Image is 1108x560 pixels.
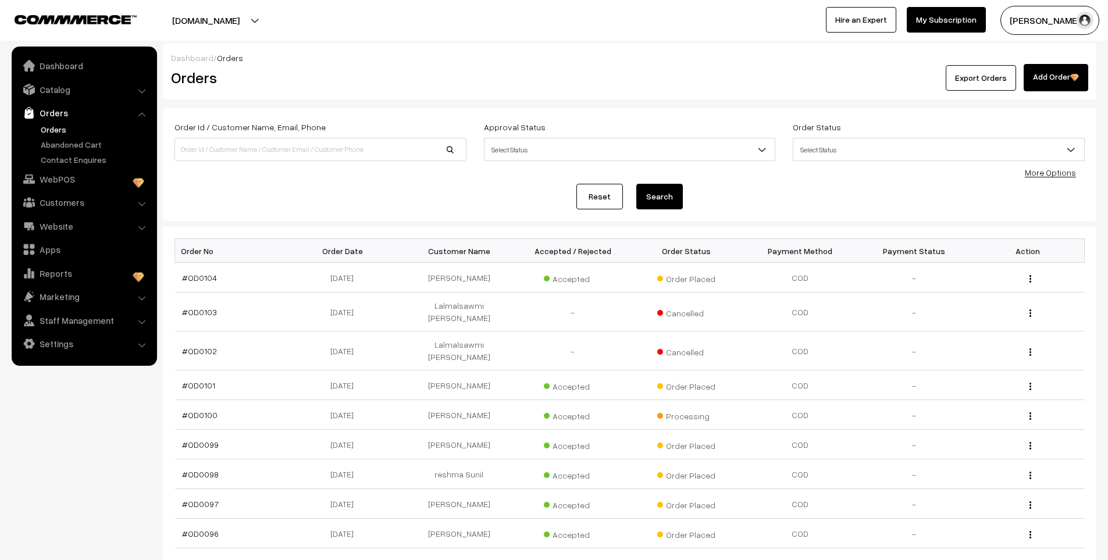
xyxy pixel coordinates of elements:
span: Accepted [544,526,602,541]
th: Action [971,239,1085,263]
td: COD [743,519,857,548]
a: Orders [38,123,153,135]
span: Accepted [544,466,602,481]
td: - [516,293,630,331]
h2: Orders [171,69,465,87]
td: - [857,489,971,519]
a: #OD0104 [182,273,217,283]
img: Menu [1029,275,1031,283]
td: - [857,430,971,459]
a: Abandoned Cart [38,138,153,151]
img: Menu [1029,442,1031,450]
span: Accepted [544,270,602,285]
span: Cancelled [657,343,715,358]
span: Select Status [484,138,776,161]
a: WebPOS [15,169,153,190]
a: Dashboard [15,55,153,76]
label: Approval Status [484,121,546,133]
button: Search [636,184,683,209]
td: COD [743,370,857,400]
button: Export Orders [946,65,1016,91]
div: / [171,52,1088,64]
a: #OD0096 [182,529,219,538]
td: - [857,293,971,331]
span: Cancelled [657,304,715,319]
td: COD [743,459,857,489]
span: Accepted [544,407,602,422]
span: Accepted [544,437,602,452]
td: COD [743,400,857,430]
a: #OD0103 [182,307,217,317]
span: Order Placed [657,377,715,393]
span: Order Placed [657,496,715,511]
label: Order Status [793,121,841,133]
th: Order No [175,239,289,263]
input: Order Id / Customer Name / Customer Email / Customer Phone [174,138,466,161]
img: Menu [1029,348,1031,356]
a: Website [15,216,153,237]
img: Menu [1029,472,1031,479]
td: Lalmalsawmi [PERSON_NAME] [402,331,516,370]
td: - [857,459,971,489]
button: [PERSON_NAME] [1000,6,1099,35]
span: Accepted [544,377,602,393]
a: My Subscription [907,7,986,33]
td: [DATE] [288,263,402,293]
img: Menu [1029,309,1031,317]
a: Contact Enquires [38,154,153,166]
td: [PERSON_NAME] [402,400,516,430]
span: Order Placed [657,526,715,541]
td: COD [743,331,857,370]
td: - [857,400,971,430]
span: Select Status [484,140,775,160]
img: Menu [1029,412,1031,420]
img: Menu [1029,531,1031,538]
a: Add Order [1024,64,1088,91]
td: [DATE] [288,430,402,459]
td: Lalmalsawmi [PERSON_NAME] [402,293,516,331]
td: [DATE] [288,370,402,400]
span: Order Placed [657,466,715,481]
td: reshma Sunil [402,459,516,489]
button: [DOMAIN_NAME] [131,6,280,35]
img: Menu [1029,501,1031,509]
td: [DATE] [288,459,402,489]
a: #OD0097 [182,499,219,509]
span: Orders [217,53,243,63]
img: Menu [1029,383,1031,390]
th: Payment Status [857,239,971,263]
span: Select Status [793,138,1085,161]
img: user [1076,12,1093,29]
th: Order Status [630,239,744,263]
td: [PERSON_NAME] [402,489,516,519]
td: COD [743,489,857,519]
span: Order Placed [657,270,715,285]
td: COD [743,430,857,459]
td: - [857,370,971,400]
a: More Options [1025,167,1076,177]
span: Accepted [544,496,602,511]
a: Customers [15,192,153,213]
a: #OD0102 [182,346,217,356]
a: Hire an Expert [826,7,896,33]
td: [PERSON_NAME] [402,519,516,548]
td: [DATE] [288,489,402,519]
td: [DATE] [288,519,402,548]
td: - [516,331,630,370]
td: - [857,263,971,293]
a: COMMMERCE [15,12,116,26]
img: COMMMERCE [15,15,137,24]
a: #OD0098 [182,469,219,479]
a: Settings [15,333,153,354]
th: Order Date [288,239,402,263]
a: #OD0101 [182,380,215,390]
th: Customer Name [402,239,516,263]
a: Catalog [15,79,153,100]
a: Reset [576,184,623,209]
span: Order Placed [657,437,715,452]
td: - [857,331,971,370]
a: #OD0100 [182,410,218,420]
td: COD [743,263,857,293]
td: [PERSON_NAME] [402,370,516,400]
a: Reports [15,263,153,284]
